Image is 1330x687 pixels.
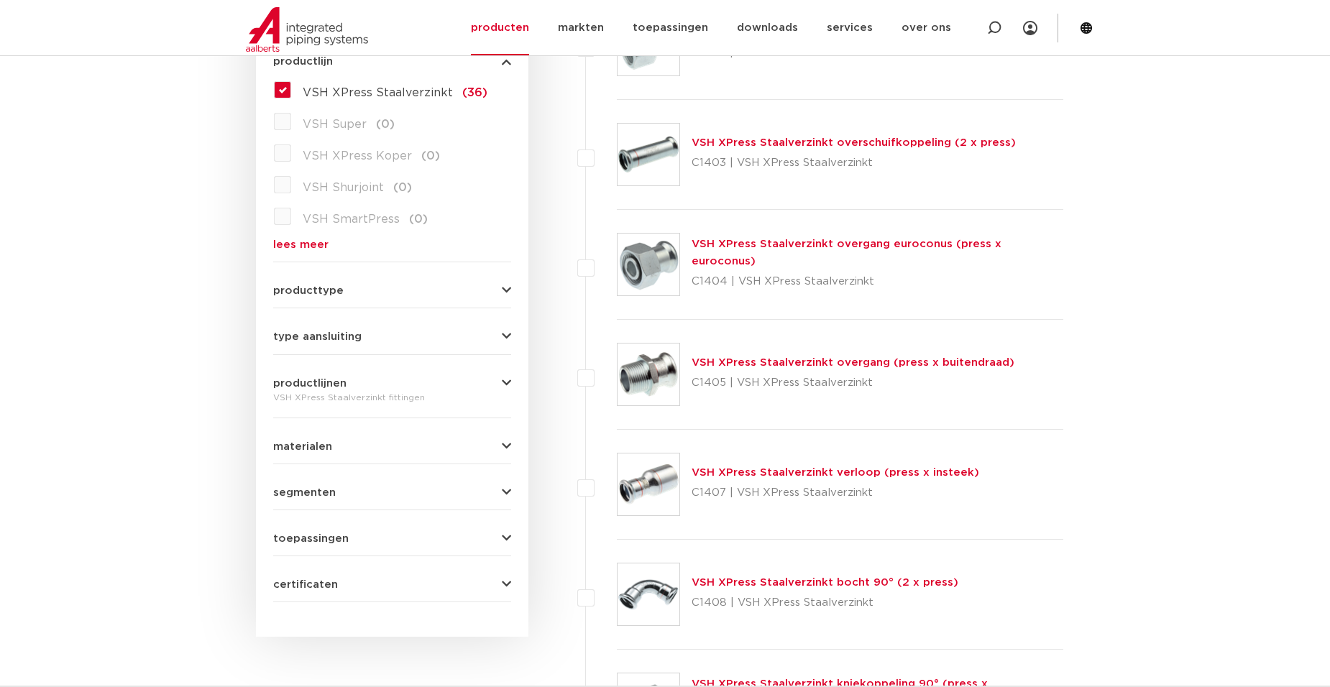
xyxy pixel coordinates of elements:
[273,533,511,544] button: toepassingen
[618,124,679,185] img: Thumbnail for VSH XPress Staalverzinkt overschuifkoppeling (2 x press)
[421,150,440,162] span: (0)
[273,487,336,498] span: segmenten
[393,182,412,193] span: (0)
[273,579,511,590] button: certificaten
[692,152,1016,175] p: C1403 | VSH XPress Staalverzinkt
[376,119,395,130] span: (0)
[273,56,333,67] span: productlijn
[273,331,362,342] span: type aansluiting
[303,213,400,225] span: VSH SmartPress
[273,579,338,590] span: certificaten
[273,378,511,389] button: productlijnen
[303,87,453,98] span: VSH XPress Staalverzinkt
[692,270,1063,293] p: C1404 | VSH XPress Staalverzinkt
[273,239,511,250] a: lees meer
[462,87,487,98] span: (36)
[273,487,511,498] button: segmenten
[692,577,958,588] a: VSH XPress Staalverzinkt bocht 90° (2 x press)
[409,213,428,225] span: (0)
[303,119,367,130] span: VSH Super
[273,285,344,296] span: producttype
[618,453,679,515] img: Thumbnail for VSH XPress Staalverzinkt verloop (press x insteek)
[618,343,679,405] img: Thumbnail for VSH XPress Staalverzinkt overgang (press x buitendraad)
[692,239,1001,267] a: VSH XPress Staalverzinkt overgang euroconus (press x euroconus)
[273,56,511,67] button: productlijn
[303,150,412,162] span: VSH XPress Koper
[273,378,347,389] span: productlijnen
[273,441,332,452] span: materialen
[692,137,1016,148] a: VSH XPress Staalverzinkt overschuifkoppeling (2 x press)
[273,285,511,296] button: producttype
[303,182,384,193] span: VSH Shurjoint
[618,234,679,295] img: Thumbnail for VSH XPress Staalverzinkt overgang euroconus (press x euroconus)
[273,331,511,342] button: type aansluiting
[692,591,958,614] p: C1408 | VSH XPress Staalverzinkt
[273,533,349,544] span: toepassingen
[692,372,1014,395] p: C1405 | VSH XPress Staalverzinkt
[618,563,679,625] img: Thumbnail for VSH XPress Staalverzinkt bocht 90° (2 x press)
[692,481,979,504] p: C1407 | VSH XPress Staalverzinkt
[273,441,511,452] button: materialen
[692,467,979,478] a: VSH XPress Staalverzinkt verloop (press x insteek)
[692,357,1014,368] a: VSH XPress Staalverzinkt overgang (press x buitendraad)
[273,389,511,406] div: VSH XPress Staalverzinkt fittingen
